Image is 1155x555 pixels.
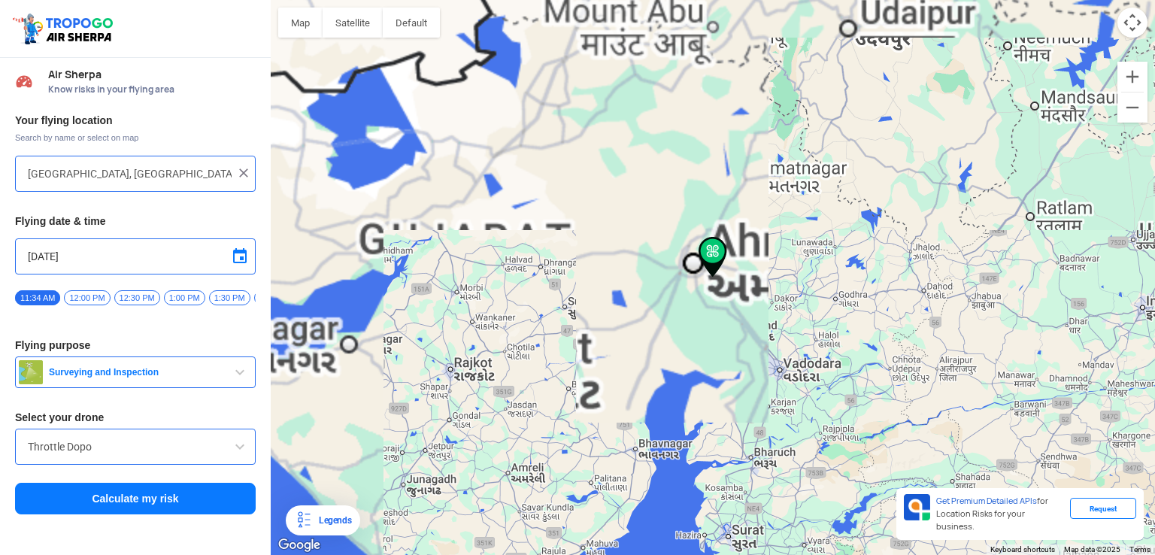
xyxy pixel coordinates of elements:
[48,83,256,96] span: Know risks in your flying area
[15,216,256,226] h3: Flying date & time
[164,290,205,305] span: 1:00 PM
[28,438,243,456] input: Search by name or Brand
[236,165,251,180] img: ic_close.png
[1117,92,1147,123] button: Zoom out
[15,115,256,126] h3: Your flying location
[274,535,324,555] img: Google
[114,290,160,305] span: 12:30 PM
[1117,62,1147,92] button: Zoom in
[11,11,118,46] img: ic_tgdronemaps.svg
[254,290,296,305] span: 2:00 PM
[278,8,323,38] button: Show street map
[64,290,110,305] span: 12:00 PM
[323,8,383,38] button: Show satellite imagery
[15,483,256,514] button: Calculate my risk
[1129,545,1150,553] a: Terms
[1064,545,1120,553] span: Map data ©2025
[19,360,43,384] img: survey.png
[1070,498,1136,519] div: Request
[15,356,256,388] button: Surveying and Inspection
[15,290,60,305] span: 11:34 AM
[274,535,324,555] a: Open this area in Google Maps (opens a new window)
[209,290,250,305] span: 1:30 PM
[28,165,232,183] input: Search your flying location
[313,511,351,529] div: Legends
[990,544,1055,555] button: Keyboard shortcuts
[28,247,243,265] input: Select Date
[48,68,256,80] span: Air Sherpa
[15,132,256,144] span: Search by name or select on map
[295,511,313,529] img: Legends
[930,494,1070,534] div: for Location Risks for your business.
[43,366,231,378] span: Surveying and Inspection
[15,412,256,423] h3: Select your drone
[15,72,33,90] img: Risk Scores
[15,340,256,350] h3: Flying purpose
[1117,8,1147,38] button: Map camera controls
[904,494,930,520] img: Premium APIs
[936,496,1037,506] span: Get Premium Detailed APIs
